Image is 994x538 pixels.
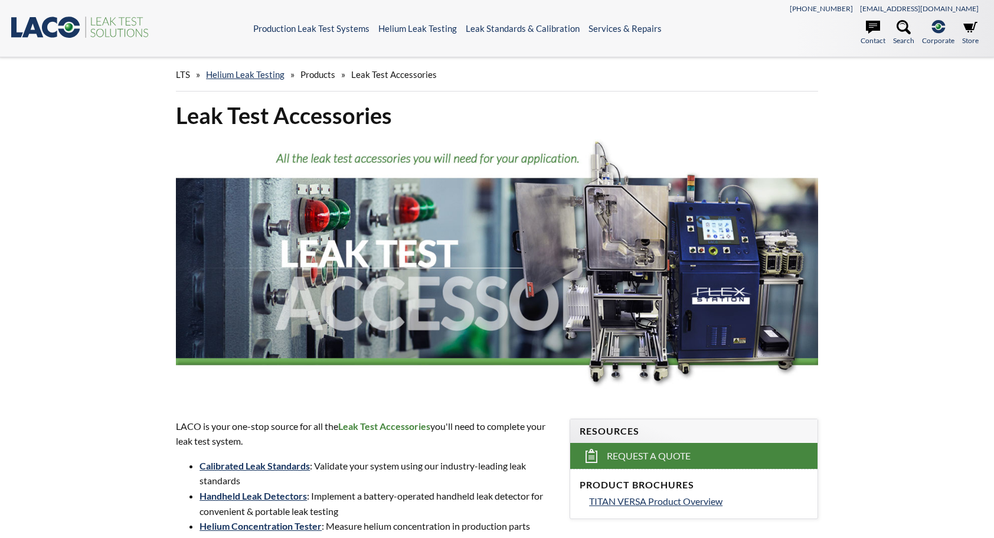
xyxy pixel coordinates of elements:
li: : Validate your system using our industry-leading leak standards [200,458,555,488]
a: [PHONE_NUMBER] [790,4,853,13]
strong: Leak Test Accessories [338,420,430,432]
span: Corporate [922,35,954,46]
a: Helium Leak Testing [378,23,457,34]
a: Store [962,20,979,46]
a: Services & Repairs [588,23,662,34]
h4: Resources [580,425,808,438]
a: Contact [861,20,885,46]
a: Helium Concentration Tester [200,520,322,532]
span: LTS [176,69,190,80]
a: TITAN VERSA Product Overview [589,494,808,509]
a: Handheld Leak Detectors [200,490,307,501]
h1: Leak Test Accessories [176,101,818,130]
div: » » » [176,58,818,92]
a: Helium Leak Testing [206,69,285,80]
span: Leak Test Accessories [351,69,437,80]
a: Request a Quote [570,443,818,469]
span: Products [300,69,335,80]
h4: Product Brochures [580,479,808,491]
a: Leak Standards & Calibration [466,23,580,34]
a: [EMAIL_ADDRESS][DOMAIN_NAME] [860,4,979,13]
span: Request a Quote [607,450,691,462]
p: LACO is your one-stop source for all the you'll need to complete your leak test system. [176,419,555,449]
img: Leak Test Accessories header [176,139,818,396]
span: TITAN VERSA Product Overview [589,495,722,507]
a: Search [893,20,914,46]
a: Production Leak Test Systems [253,23,370,34]
li: : Implement a battery-operated handheld leak detector for convenient & portable leak testing [200,488,555,519]
a: Calibrated Leak Standards [200,460,310,471]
